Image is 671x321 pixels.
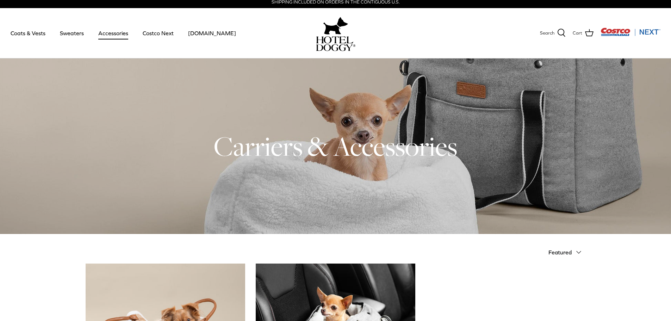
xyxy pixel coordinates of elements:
a: Search [540,29,566,38]
img: Costco Next [601,27,660,36]
h1: Carriers & Accessories [86,129,586,163]
span: Cart [573,30,582,37]
button: Featured [548,245,586,260]
a: Cart [573,29,594,38]
a: Visit Costco Next [601,32,660,37]
img: hoteldoggycom [316,36,355,51]
a: Sweaters [54,21,90,45]
a: [DOMAIN_NAME] [182,21,242,45]
span: Search [540,30,554,37]
img: hoteldoggy.com [323,15,348,36]
a: Accessories [92,21,135,45]
a: Coats & Vests [4,21,52,45]
a: Costco Next [136,21,180,45]
span: Featured [548,249,572,255]
a: hoteldoggy.com hoteldoggycom [316,15,355,51]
